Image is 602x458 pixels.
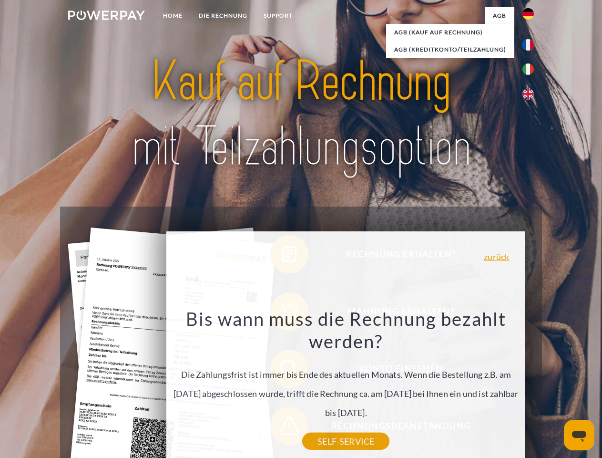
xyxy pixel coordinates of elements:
[522,63,534,75] img: it
[522,8,534,20] img: de
[68,10,145,20] img: logo-powerpay-white.svg
[484,252,509,261] a: zurück
[386,24,514,41] a: AGB (Kauf auf Rechnung)
[172,307,520,353] h3: Bis wann muss die Rechnung bezahlt werden?
[386,41,514,58] a: AGB (Kreditkonto/Teilzahlung)
[485,7,514,24] a: agb
[191,7,255,24] a: DIE RECHNUNG
[522,88,534,100] img: en
[91,46,511,183] img: title-powerpay_de.svg
[564,420,594,450] iframe: Schaltfläche zum Öffnen des Messaging-Fensters
[255,7,301,24] a: SUPPORT
[172,307,520,441] div: Die Zahlungsfrist ist immer bis Ende des aktuellen Monats. Wenn die Bestellung z.B. am [DATE] abg...
[155,7,191,24] a: Home
[522,39,534,51] img: fr
[302,433,389,450] a: SELF-SERVICE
